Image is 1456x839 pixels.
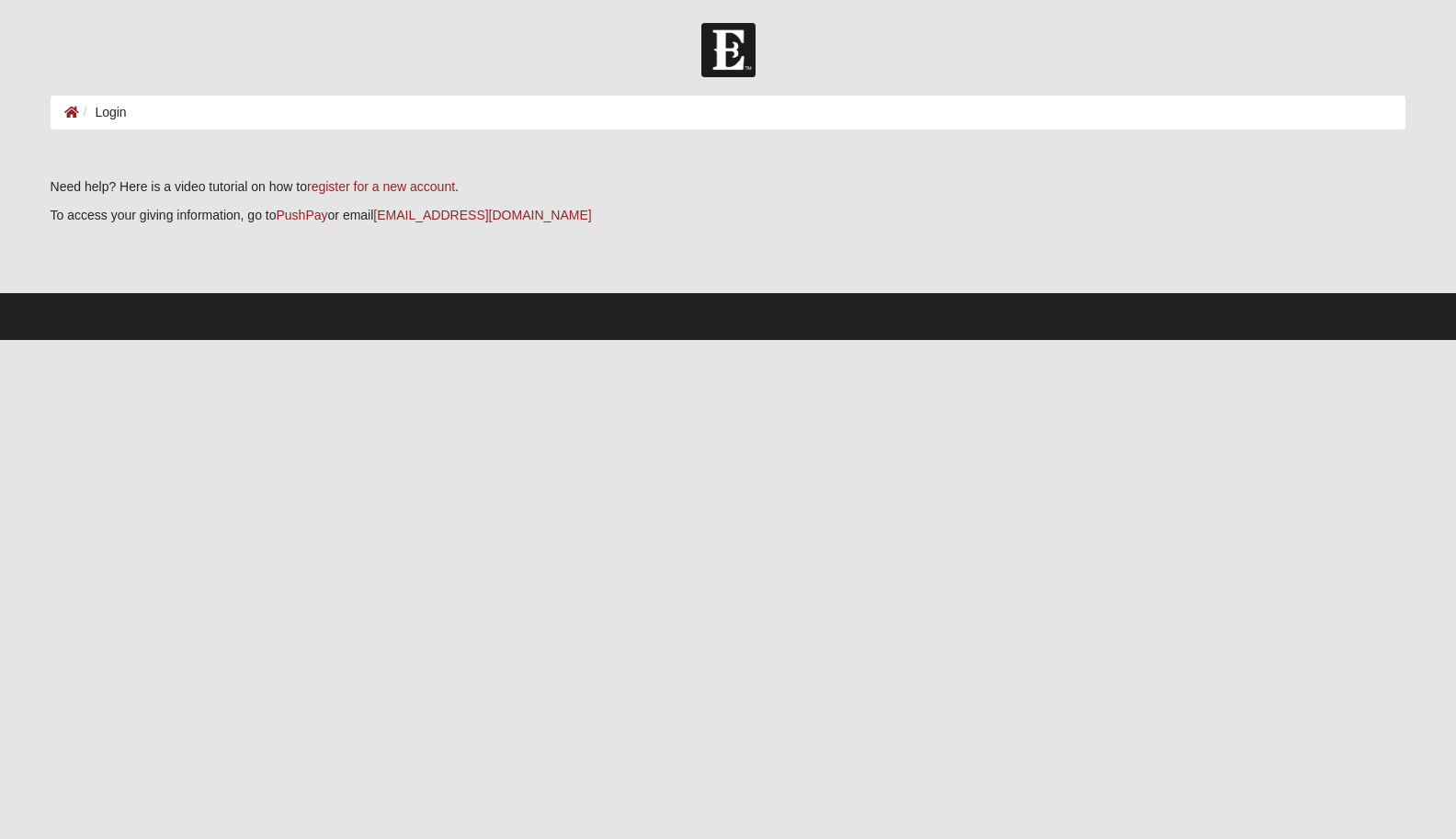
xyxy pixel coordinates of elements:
a: register for a new account [307,179,455,194]
a: PushPay [277,208,328,222]
p: Need help? Here is a video tutorial on how to . [51,177,1406,197]
a: [EMAIL_ADDRESS][DOMAIN_NAME] [373,208,591,222]
li: Login [79,103,127,122]
img: Church of Eleven22 Logo [701,23,756,77]
p: To access your giving information, go to or email [51,206,1406,225]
